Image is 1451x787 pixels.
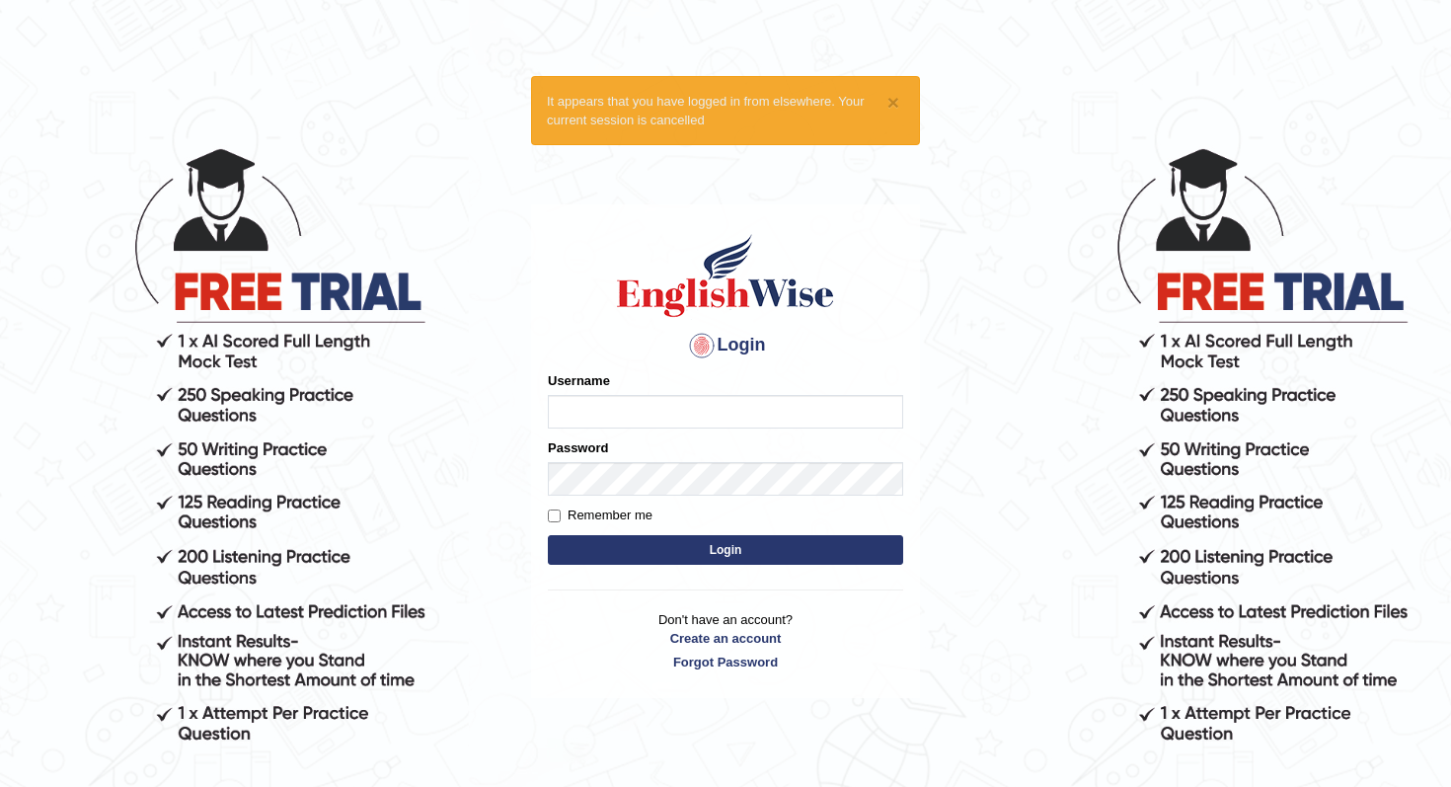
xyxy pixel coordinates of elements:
label: Password [548,438,608,457]
label: Username [548,371,610,390]
div: It appears that you have logged in from elsewhere. Your current session is cancelled [531,76,920,145]
a: Forgot Password [548,653,903,671]
a: Create an account [548,629,903,648]
button: Login [548,535,903,565]
button: × [887,92,899,113]
img: Logo of English Wise sign in for intelligent practice with AI [613,231,838,320]
input: Remember me [548,510,561,522]
label: Remember me [548,506,652,525]
p: Don't have an account? [548,610,903,671]
h4: Login [548,330,903,361]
